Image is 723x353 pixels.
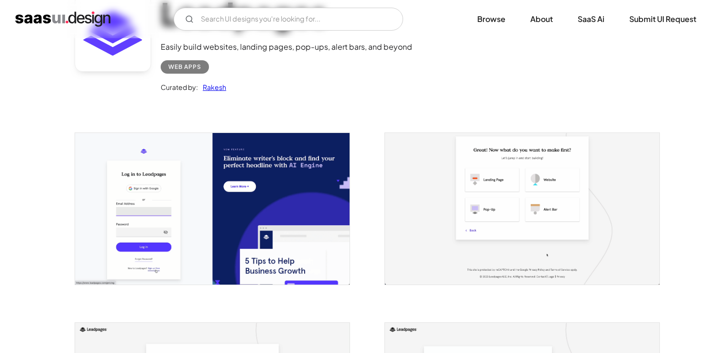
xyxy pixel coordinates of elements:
[198,81,226,93] a: Rakesh
[174,8,403,31] input: Search UI designs you're looking for...
[161,81,198,93] div: Curated by:
[75,133,350,285] a: open lightbox
[618,9,708,30] a: Submit UI Request
[161,41,412,53] div: Easily build websites, landing pages, pop-ups, alert bars, and beyond
[75,133,350,285] img: 642183c6d7ffe93299f23ca2_Leadpage%20-%20Login%20screen%20ui.png
[566,9,616,30] a: SaaS Ai
[168,61,201,73] div: Web Apps
[466,9,517,30] a: Browse
[174,8,403,31] form: Email Form
[15,11,110,27] a: home
[519,9,564,30] a: About
[385,133,659,285] img: 642183c669e520edb8e8c816_Leadpage%20-%20What%20you%20want%20to%20make%20intent%20capture%20screen...
[385,133,659,285] a: open lightbox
